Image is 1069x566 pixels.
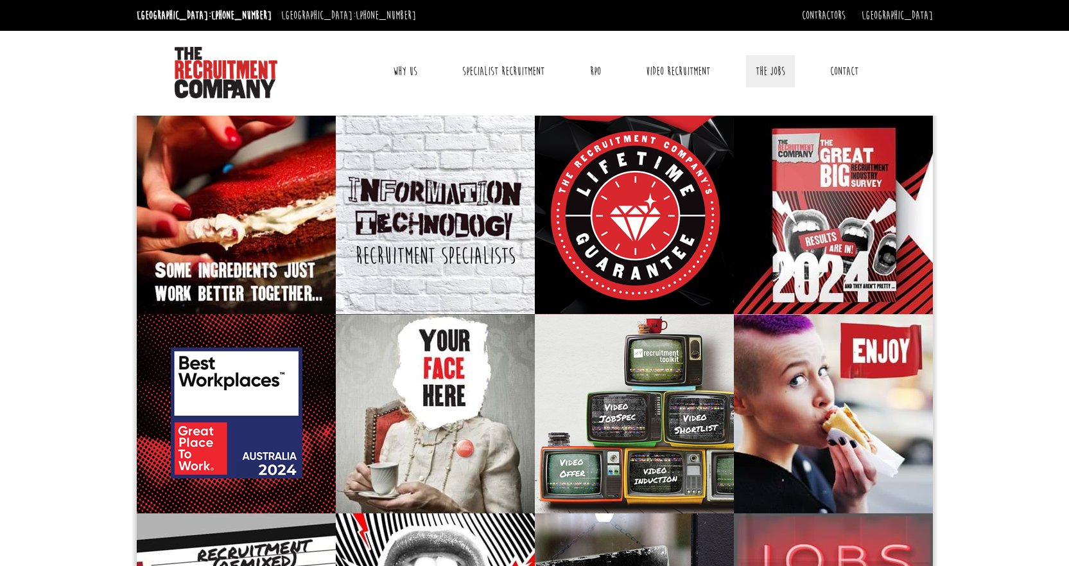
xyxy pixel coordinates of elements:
[636,55,720,87] a: Video Recruitment
[134,5,275,26] li: [GEOGRAPHIC_DATA]:
[453,55,554,87] a: Specialist Recruitment
[211,8,272,22] a: [PHONE_NUMBER]
[746,55,795,87] a: The Jobs
[821,55,868,87] a: Contact
[862,8,933,22] a: [GEOGRAPHIC_DATA]
[383,55,427,87] a: Why Us
[356,8,416,22] a: [PHONE_NUMBER]
[278,5,419,26] li: [GEOGRAPHIC_DATA]:
[175,47,277,98] img: The Recruitment Company
[580,55,611,87] a: RPO
[802,8,846,22] a: Contractors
